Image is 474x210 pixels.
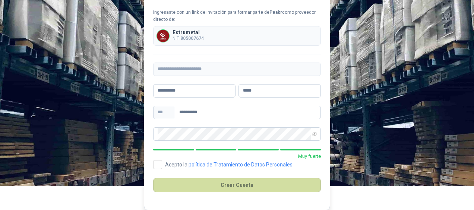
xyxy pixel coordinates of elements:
[180,36,204,41] b: 805007674
[162,162,296,167] span: Acepto la
[173,30,204,35] p: Estrumetal
[173,35,204,42] p: NIT
[153,153,321,160] p: Muy fuerte
[269,10,282,15] b: Peakr
[312,132,317,136] span: eye-invisible
[153,178,321,192] button: Crear Cuenta
[157,30,169,42] img: Company Logo
[189,162,293,168] a: política de Tratamiento de Datos Personales
[153,9,321,23] div: Ingresaste con un link de invitación para formar parte de como proveedor directo de:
